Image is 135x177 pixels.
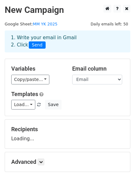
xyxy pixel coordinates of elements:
[11,126,124,142] div: Loading...
[33,22,57,26] a: MM YK 2025
[11,91,38,97] a: Templates
[88,21,130,28] span: Daily emails left: 50
[72,65,124,72] h5: Email column
[5,5,130,15] h2: New Campaign
[5,22,57,26] small: Google Sheet:
[11,158,124,165] h5: Advanced
[88,22,130,26] a: Daily emails left: 50
[11,126,124,133] h5: Recipients
[11,65,63,72] h5: Variables
[45,100,61,110] button: Save
[6,34,129,49] div: 1. Write your email in Gmail 2. Click
[11,100,35,110] a: Load...
[29,41,46,49] span: Send
[11,75,49,84] a: Copy/paste...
